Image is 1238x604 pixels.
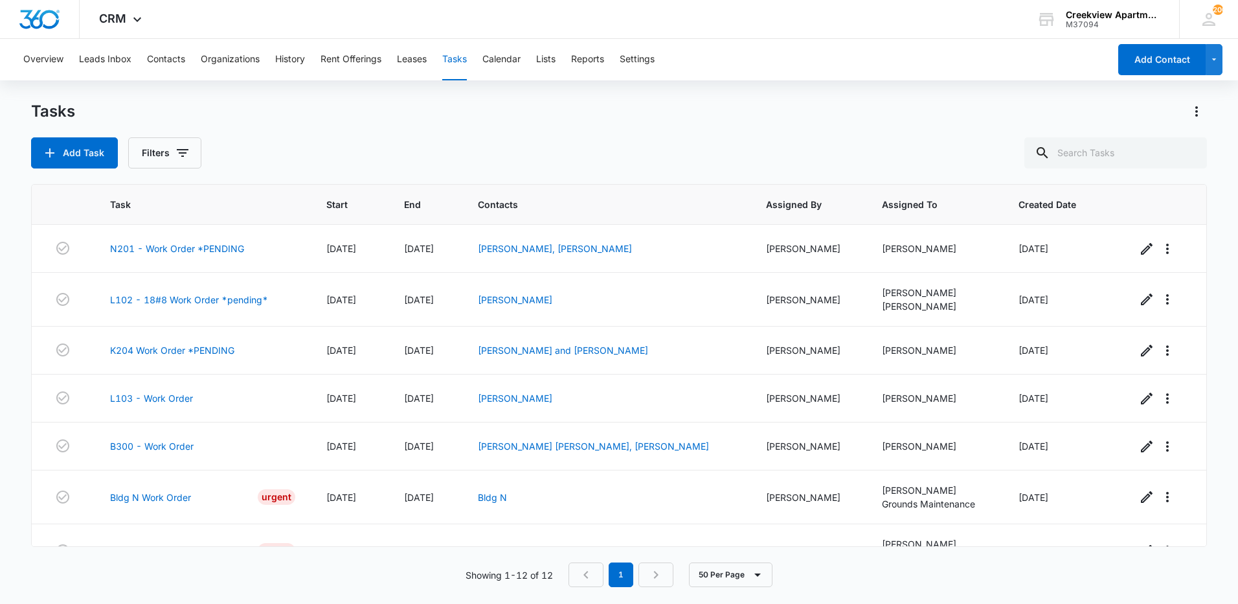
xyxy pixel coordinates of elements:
[201,39,260,80] button: Organizations
[689,563,772,587] button: 50 Per Page
[882,286,987,299] div: [PERSON_NAME]
[128,137,201,168] button: Filters
[766,242,851,255] div: [PERSON_NAME]
[766,293,851,307] div: [PERSON_NAME]
[321,39,381,80] button: Rent Offerings
[1019,243,1048,254] span: [DATE]
[147,39,185,80] button: Contacts
[620,39,655,80] button: Settings
[766,391,851,405] div: [PERSON_NAME]
[478,294,552,305] a: [PERSON_NAME]
[404,546,434,557] span: [DATE]
[466,568,553,582] p: Showing 1-12 of 12
[1019,294,1048,305] span: [DATE]
[442,39,467,80] button: Tasks
[882,497,987,511] div: Grounds Maintenance
[882,483,987,497] div: [PERSON_NAME]
[258,543,295,559] div: Urgent
[404,441,434,452] span: [DATE]
[326,345,356,356] span: [DATE]
[882,439,987,453] div: [PERSON_NAME]
[404,294,434,305] span: [DATE]
[31,137,118,168] button: Add Task
[766,491,851,504] div: [PERSON_NAME]
[31,102,75,121] h1: Tasks
[568,563,673,587] nav: Pagination
[404,492,434,503] span: [DATE]
[1019,198,1086,211] span: Created Date
[404,393,434,404] span: [DATE]
[1186,101,1207,122] button: Actions
[326,492,356,503] span: [DATE]
[110,198,276,211] span: Task
[1213,5,1223,15] div: notifications count
[482,39,521,80] button: Calendar
[882,391,987,405] div: [PERSON_NAME]
[882,198,969,211] span: Assigned To
[478,345,648,356] a: [PERSON_NAME] and [PERSON_NAME]
[571,39,604,80] button: Reports
[536,39,556,80] button: Lists
[478,393,552,404] a: [PERSON_NAME]
[404,243,434,254] span: [DATE]
[478,546,507,557] a: Bldg O
[23,39,63,80] button: Overview
[478,198,716,211] span: Contacts
[1019,441,1048,452] span: [DATE]
[1118,44,1206,75] button: Add Contact
[404,198,427,211] span: End
[1024,137,1207,168] input: Search Tasks
[326,393,356,404] span: [DATE]
[326,243,356,254] span: [DATE]
[110,491,191,504] a: Bldg N Work Order
[99,12,126,25] span: CRM
[326,546,356,557] span: [DATE]
[882,343,987,357] div: [PERSON_NAME]
[766,343,851,357] div: [PERSON_NAME]
[110,242,244,255] a: N201 - Work Order *PENDING
[609,563,633,587] em: 1
[1019,546,1048,557] span: [DATE]
[766,439,851,453] div: [PERSON_NAME]
[882,299,987,313] div: [PERSON_NAME]
[478,441,709,452] a: [PERSON_NAME] [PERSON_NAME], [PERSON_NAME]
[79,39,131,80] button: Leads Inbox
[1019,345,1048,356] span: [DATE]
[1019,393,1048,404] span: [DATE]
[1213,5,1223,15] span: 200
[326,294,356,305] span: [DATE]
[404,345,434,356] span: [DATE]
[766,198,832,211] span: Assigned By
[1019,492,1048,503] span: [DATE]
[275,39,305,80] button: History
[110,293,268,307] a: L102 - 18#8 Work Order *pending*
[766,544,851,558] div: [PERSON_NAME]
[478,243,632,254] a: [PERSON_NAME], [PERSON_NAME]
[258,489,295,505] div: Urgent
[478,492,507,503] a: Bldg N
[1066,20,1160,29] div: account id
[110,439,194,453] a: B300 - Work Order
[110,544,191,558] a: Bldg O Work Order
[882,537,987,551] div: [PERSON_NAME]
[397,39,427,80] button: Leases
[326,198,355,211] span: Start
[882,242,987,255] div: [PERSON_NAME]
[110,343,234,357] a: K204 Work Order *PENDING
[326,441,356,452] span: [DATE]
[1066,10,1160,20] div: account name
[110,391,193,405] a: L103 - Work Order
